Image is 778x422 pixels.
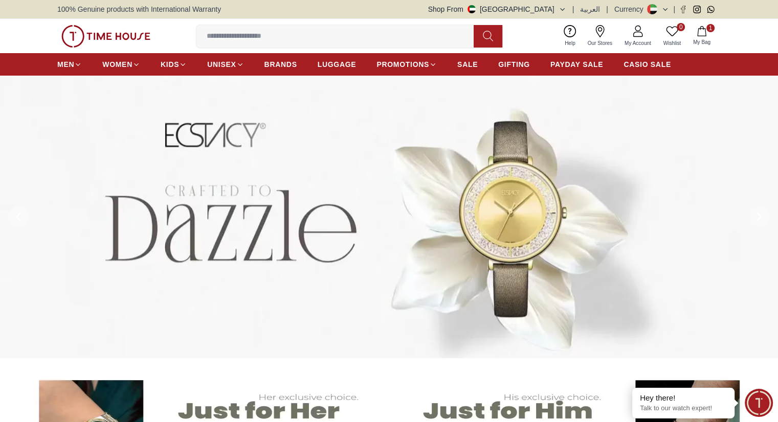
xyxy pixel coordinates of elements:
a: GIFTING [498,55,530,74]
span: Wishlist [659,39,685,47]
a: LUGGAGE [318,55,357,74]
span: LUGGAGE [318,59,357,69]
span: | [673,4,675,14]
span: 100% Genuine products with International Warranty [57,4,221,14]
img: ... [61,25,150,48]
span: MEN [57,59,74,69]
span: KIDS [161,59,179,69]
a: Facebook [679,6,687,13]
a: UNISEX [207,55,243,74]
span: PROMOTIONS [376,59,429,69]
div: Hey there! [640,393,727,403]
span: 1 [706,24,715,32]
a: PROMOTIONS [376,55,437,74]
img: United Arab Emirates [468,5,476,13]
div: Currency [614,4,648,14]
span: Help [561,39,580,47]
a: 0Wishlist [657,23,687,49]
a: KIDS [161,55,187,74]
span: UNISEX [207,59,236,69]
span: 0 [677,23,685,31]
button: العربية [580,4,600,14]
p: Talk to our watch expert! [640,404,727,413]
a: Our Stores [582,23,618,49]
span: SALE [457,59,478,69]
a: Help [559,23,582,49]
a: WOMEN [102,55,140,74]
span: Our Stores [584,39,616,47]
span: My Bag [689,38,715,46]
a: PAYDAY SALE [550,55,603,74]
span: My Account [620,39,655,47]
span: | [572,4,574,14]
span: CASIO SALE [624,59,671,69]
a: SALE [457,55,478,74]
button: 1My Bag [687,24,717,48]
span: GIFTING [498,59,530,69]
button: Shop From[GEOGRAPHIC_DATA] [428,4,566,14]
a: MEN [57,55,82,74]
span: BRANDS [264,59,297,69]
a: Instagram [693,6,701,13]
span: PAYDAY SALE [550,59,603,69]
a: CASIO SALE [624,55,671,74]
a: Whatsapp [707,6,715,13]
span: | [606,4,608,14]
div: Chat Widget [745,389,773,417]
span: WOMEN [102,59,132,69]
a: BRANDS [264,55,297,74]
